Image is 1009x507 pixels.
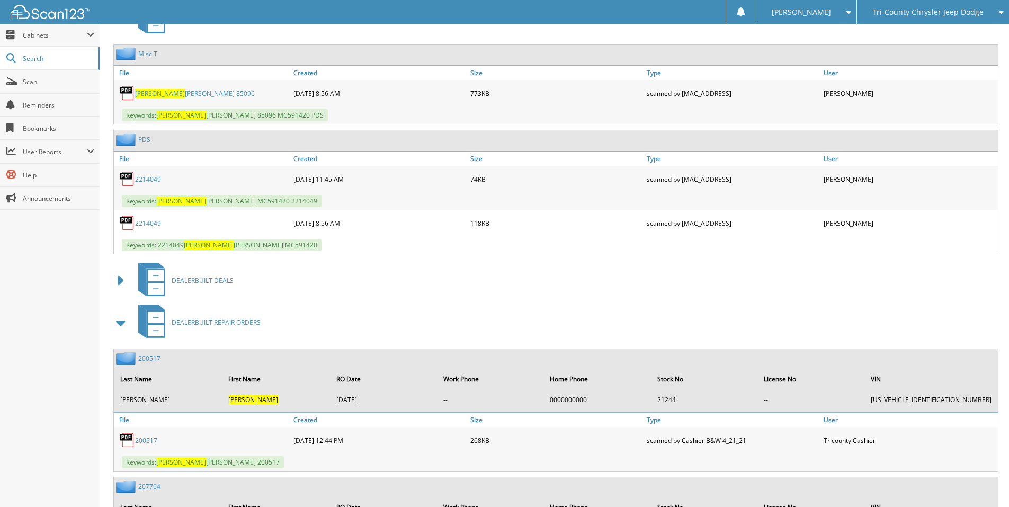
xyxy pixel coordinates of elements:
th: VIN [865,368,997,390]
a: Type [644,152,821,166]
span: [PERSON_NAME] [156,458,206,467]
th: Home Phone [544,368,651,390]
a: User [821,152,998,166]
a: 200517 [135,436,157,445]
a: [PERSON_NAME][PERSON_NAME] 85096 [135,89,255,98]
td: [PERSON_NAME] [115,391,222,408]
a: Created [291,413,468,427]
div: [DATE] 8:56 AM [291,83,468,104]
a: DEALERBUILT REPAIR ORDERS [132,301,261,343]
th: First Name [223,368,330,390]
iframe: Chat Widget [956,456,1009,507]
img: PDF.png [119,85,135,101]
span: [PERSON_NAME] [184,241,234,250]
span: Help [23,171,94,180]
div: [PERSON_NAME] [821,83,998,104]
div: scanned by Cashier B&W 4_21_21 [644,430,821,451]
a: Created [291,66,468,80]
a: File [114,66,291,80]
th: Last Name [115,368,222,390]
span: [PERSON_NAME] [156,111,206,120]
span: Keywords: [PERSON_NAME] 85096 MC591420 PDS [122,109,328,121]
a: 2214049 [135,175,161,184]
div: scanned by [MAC_ADDRESS] [644,212,821,234]
div: 268KB [468,430,645,451]
a: User [821,413,998,427]
a: Created [291,152,468,166]
div: 773KB [468,83,645,104]
span: [PERSON_NAME] [135,89,185,98]
a: Misc T [138,49,157,58]
span: Keywords: 2214049 [PERSON_NAME] MC591420 [122,239,322,251]
img: PDF.png [119,432,135,448]
span: Tri-County Chrysler Jeep Dodge [872,9,984,15]
td: [DATE] [331,391,437,408]
a: Size [468,413,645,427]
span: Keywords: [PERSON_NAME] MC591420 2214049 [122,195,322,207]
div: [PERSON_NAME] [821,168,998,190]
td: -- [438,391,543,408]
th: RO Date [331,368,437,390]
td: -- [758,391,864,408]
a: Size [468,152,645,166]
th: Work Phone [438,368,543,390]
span: Keywords: [PERSON_NAME] 200517 [122,456,284,468]
a: 200517 [138,354,160,363]
th: Stock No [652,368,757,390]
span: Search [23,54,93,63]
img: folder2.png [116,133,138,146]
td: [US_VEHICLE_IDENTIFICATION_NUMBER] [865,391,997,408]
span: Cabinets [23,31,87,40]
th: License No [758,368,864,390]
a: 2214049 [135,219,161,228]
span: Bookmarks [23,124,94,133]
span: DEALERBUILT DEALS [172,276,234,285]
div: scanned by [MAC_ADDRESS] [644,83,821,104]
div: [DATE] 8:56 AM [291,212,468,234]
img: folder2.png [116,480,138,493]
a: DEALERBUILT DEALS [132,260,234,301]
span: [PERSON_NAME] [772,9,831,15]
div: [DATE] 11:45 AM [291,168,468,190]
span: Announcements [23,194,94,203]
a: File [114,413,291,427]
a: Type [644,66,821,80]
div: 74KB [468,168,645,190]
img: PDF.png [119,171,135,187]
div: 118KB [468,212,645,234]
img: scan123-logo-white.svg [11,5,90,19]
td: 0000000000 [544,391,651,408]
div: Tricounty Cashier [821,430,998,451]
span: Reminders [23,101,94,110]
span: [PERSON_NAME] [228,395,278,404]
div: [DATE] 12:44 PM [291,430,468,451]
a: User [821,66,998,80]
img: folder2.png [116,47,138,60]
span: User Reports [23,147,87,156]
span: [PERSON_NAME] [156,197,206,206]
a: PDS [138,135,150,144]
a: Type [644,413,821,427]
a: 207764 [138,482,160,491]
span: Scan [23,77,94,86]
span: DEALERBUILT REPAIR ORDERS [172,318,261,327]
div: [PERSON_NAME] [821,212,998,234]
a: File [114,152,291,166]
img: folder2.png [116,352,138,365]
img: PDF.png [119,215,135,231]
td: 21244 [652,391,757,408]
a: Size [468,66,645,80]
div: scanned by [MAC_ADDRESS] [644,168,821,190]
